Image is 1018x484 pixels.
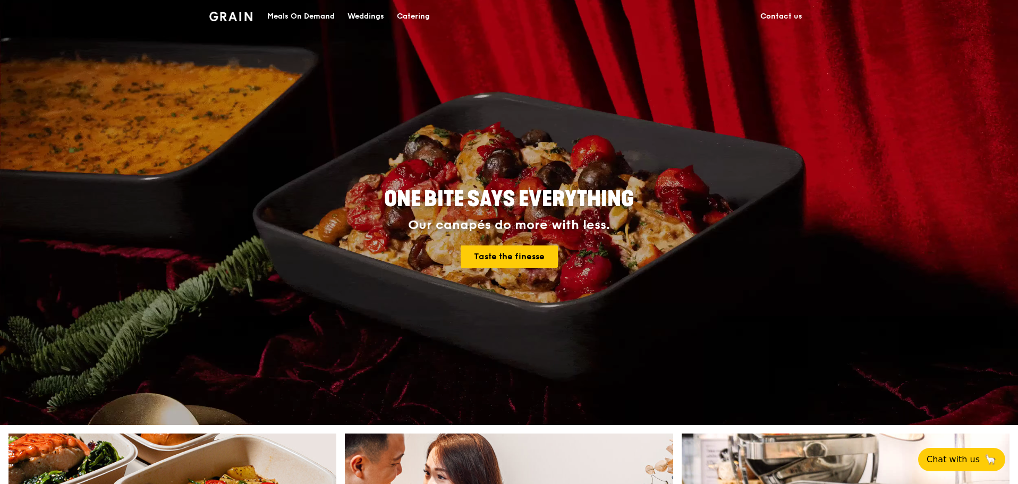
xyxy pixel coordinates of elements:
img: Grain [209,12,252,21]
a: Taste the finesse [461,245,558,268]
span: ONE BITE SAYS EVERYTHING [384,186,634,212]
button: Chat with us🦙 [918,448,1005,471]
span: Chat with us [927,453,980,466]
div: Catering [397,1,430,32]
a: Weddings [341,1,391,32]
div: Weddings [347,1,384,32]
div: Meals On Demand [267,1,335,32]
div: Our canapés do more with less. [318,218,700,233]
a: Contact us [754,1,809,32]
span: 🦙 [984,453,997,466]
a: Catering [391,1,436,32]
